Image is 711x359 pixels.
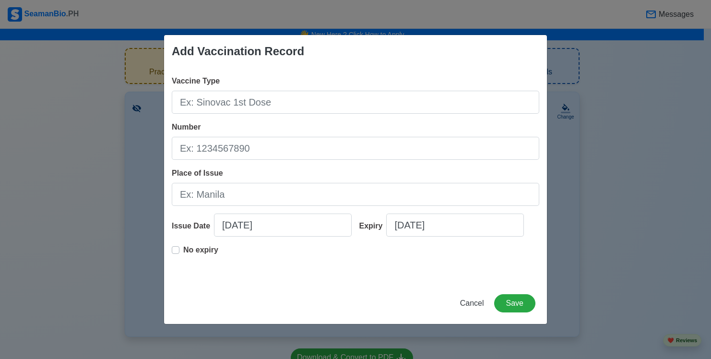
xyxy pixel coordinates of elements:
[183,244,218,256] p: No expiry
[172,183,539,206] input: Ex: Manila
[172,123,201,131] span: Number
[172,91,539,114] input: Ex: Sinovac 1st Dose
[172,137,539,160] input: Ex: 1234567890
[172,43,304,60] div: Add Vaccination Record
[172,169,223,177] span: Place of Issue
[454,294,490,312] button: Cancel
[172,77,220,85] span: Vaccine Type
[460,299,484,307] span: Cancel
[494,294,535,312] button: Save
[172,220,214,232] div: Issue Date
[359,220,387,232] div: Expiry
